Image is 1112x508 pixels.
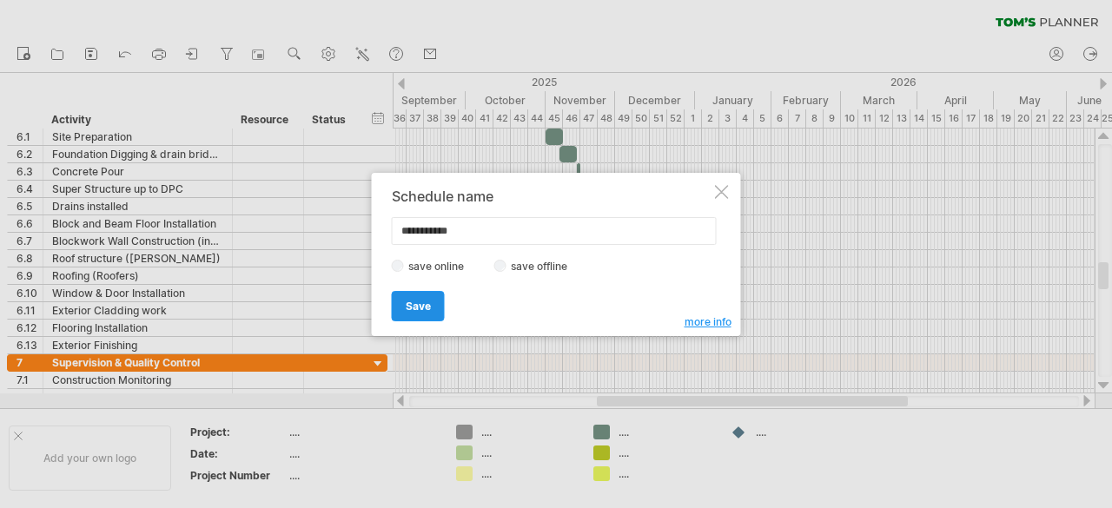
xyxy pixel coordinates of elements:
div: Schedule name [392,188,712,204]
a: Save [392,291,445,321]
label: save offline [506,260,582,273]
span: Save [406,300,431,313]
label: save online [404,260,479,273]
span: more info [685,315,731,328]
